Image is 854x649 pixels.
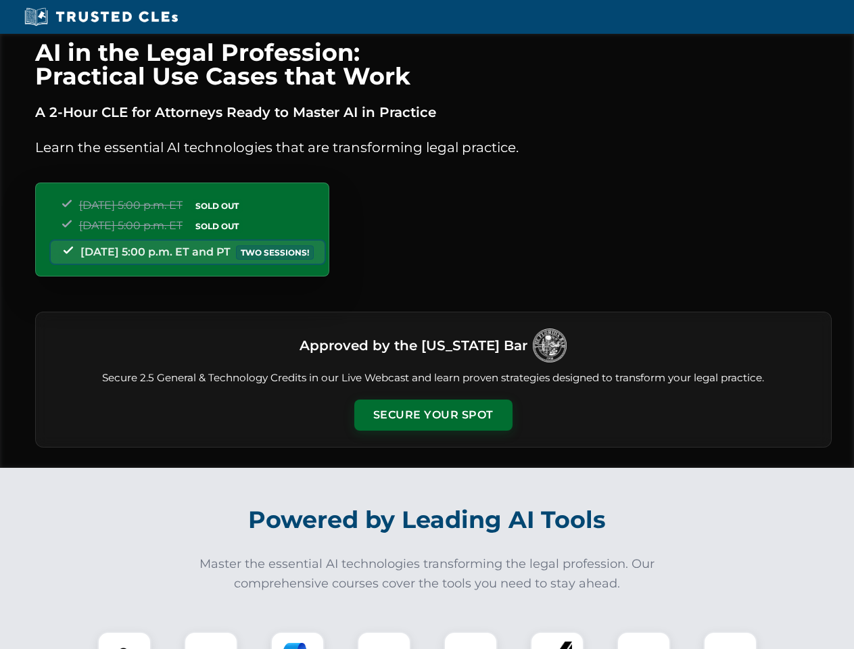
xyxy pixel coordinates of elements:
span: [DATE] 5:00 p.m. ET [79,219,183,232]
span: SOLD OUT [191,199,243,213]
span: [DATE] 5:00 p.m. ET [79,199,183,212]
h2: Powered by Leading AI Tools [53,496,802,544]
p: Secure 2.5 General & Technology Credits in our Live Webcast and learn proven strategies designed ... [52,370,815,386]
button: Secure Your Spot [354,400,513,431]
img: Trusted CLEs [20,7,182,27]
p: Master the essential AI technologies transforming the legal profession. Our comprehensive courses... [191,554,664,594]
h3: Approved by the [US_STATE] Bar [300,333,527,358]
h1: AI in the Legal Profession: Practical Use Cases that Work [35,41,832,88]
img: Logo [533,329,567,362]
p: Learn the essential AI technologies that are transforming legal practice. [35,137,832,158]
p: A 2-Hour CLE for Attorneys Ready to Master AI in Practice [35,101,832,123]
span: SOLD OUT [191,219,243,233]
